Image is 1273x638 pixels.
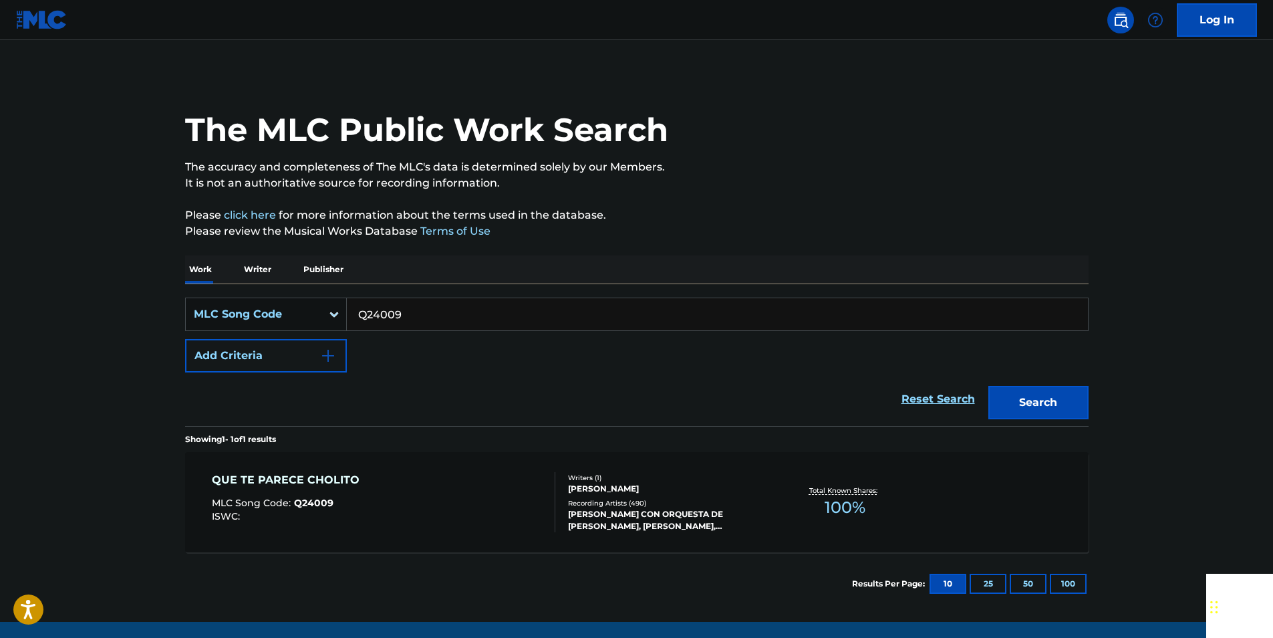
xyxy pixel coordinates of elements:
[418,225,490,237] a: Terms of Use
[16,10,67,29] img: MLC Logo
[185,255,216,284] p: Work
[185,159,1089,175] p: The accuracy and completeness of The MLC's data is determined solely by our Members.
[568,498,770,508] div: Recording Artists ( 490 )
[1206,574,1273,638] iframe: Chat Widget
[185,175,1089,191] p: It is not an authoritative source for recording information.
[809,486,881,496] p: Total Known Shares:
[568,473,770,483] div: Writers ( 1 )
[568,483,770,495] div: [PERSON_NAME]
[1142,7,1169,33] div: Help
[852,578,928,590] p: Results Per Page:
[224,209,276,221] a: click here
[1210,587,1218,627] div: Drag
[185,339,347,373] button: Add Criteria
[825,496,865,520] span: 100 %
[970,574,1006,594] button: 25
[212,497,294,509] span: MLC Song Code :
[185,223,1089,239] p: Please review the Musical Works Database
[212,510,243,522] span: ISWC :
[1147,12,1163,28] img: help
[1010,574,1046,594] button: 50
[320,348,336,364] img: 9d2ae6d4665cec9f34b9.svg
[299,255,347,284] p: Publisher
[185,298,1089,426] form: Search Form
[1177,3,1257,37] a: Log In
[185,433,276,445] p: Showing 1 - 1 of 1 results
[568,508,770,532] div: [PERSON_NAME] CON ORQUESTA DE [PERSON_NAME], [PERSON_NAME], [PERSON_NAME], "[PERSON_NAME], [PERSO...
[240,255,275,284] p: Writer
[1050,574,1087,594] button: 100
[185,452,1089,552] a: QUE TE PARECE CHOLITOMLC Song Code:Q24009ISWC:Writers (1)[PERSON_NAME]Recording Artists (490)[PER...
[930,574,966,594] button: 10
[212,472,366,488] div: QUE TE PARECE CHOLITO
[294,497,333,509] span: Q24009
[1107,7,1134,33] a: Public Search
[194,306,314,322] div: MLC Song Code
[185,110,668,150] h1: The MLC Public Work Search
[895,385,982,414] a: Reset Search
[1113,12,1129,28] img: search
[185,207,1089,223] p: Please for more information about the terms used in the database.
[988,386,1089,419] button: Search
